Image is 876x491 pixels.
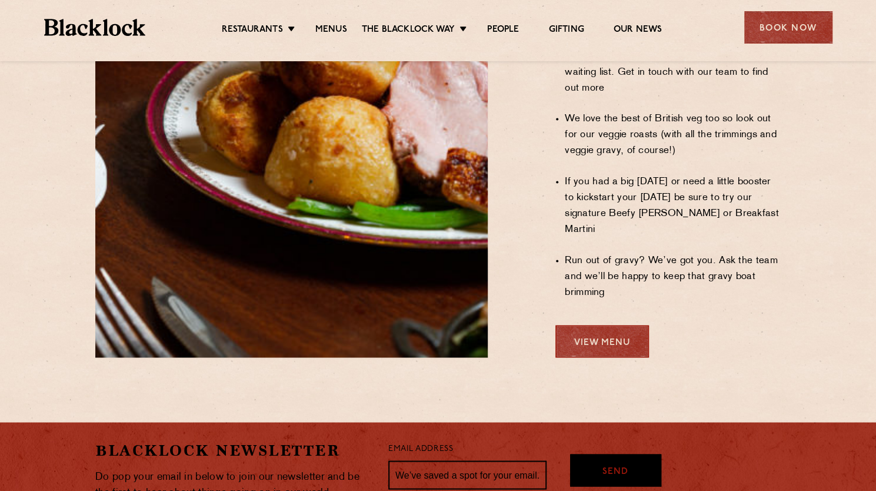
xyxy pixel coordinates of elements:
[555,325,649,357] a: View Menu
[362,24,455,37] a: The Blacklock Way
[602,465,628,479] span: Send
[487,24,519,37] a: People
[44,19,146,36] img: BL_Textured_Logo-footer-cropped.svg
[95,440,371,460] h2: Blacklock Newsletter
[565,174,781,238] li: If you had a big [DATE] or need a little booster to kickstart your [DATE] be sure to try our sign...
[222,24,283,37] a: Restaurants
[565,253,781,301] li: Run out of gravy? We’ve got you. Ask the team and we’ll be happy to keep that gravy boat brimming
[565,33,781,97] li: We get quite booked up in advance but we do keep back tables for walk-ins and operate a waiting l...
[565,111,781,159] li: We love the best of British veg too so look out for our veggie roasts (with all the trimmings and...
[388,442,453,456] label: Email Address
[548,24,584,37] a: Gifting
[388,460,547,490] input: We’ve saved a spot for your email...
[614,24,662,37] a: Our News
[744,11,832,44] div: Book Now
[315,24,347,37] a: Menus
